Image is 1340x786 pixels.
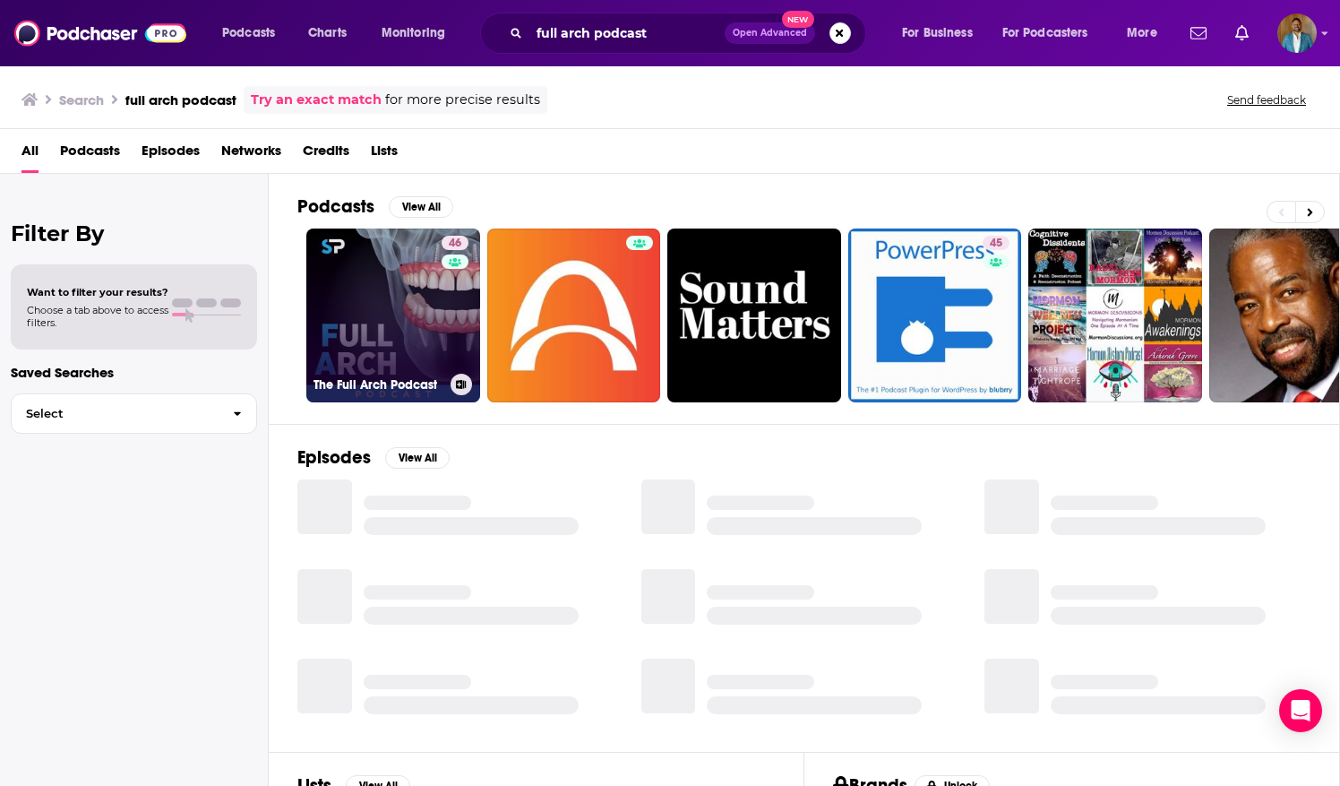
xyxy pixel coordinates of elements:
span: Charts [308,21,347,46]
a: Podcasts [60,136,120,173]
h2: Podcasts [297,195,374,218]
div: Open Intercom Messenger [1279,689,1322,732]
a: 46 [442,236,468,250]
button: Send feedback [1222,92,1311,108]
span: For Podcasters [1002,21,1088,46]
span: Select [12,408,219,419]
span: Want to filter your results? [27,286,168,298]
a: Show notifications dropdown [1228,18,1256,48]
span: Monitoring [382,21,445,46]
span: 45 [990,235,1002,253]
button: Open AdvancedNew [725,22,815,44]
button: View All [385,447,450,469]
button: open menu [210,19,298,48]
button: View All [389,196,453,218]
a: Lists [371,136,398,173]
a: 45 [848,229,1022,402]
a: Credits [303,136,349,173]
button: open menu [889,19,995,48]
span: 46 [449,235,461,253]
span: Open Advanced [733,29,807,38]
a: 45 [983,236,1009,250]
span: for more precise results [385,90,540,110]
span: Podcasts [222,21,275,46]
h2: Filter By [11,220,257,246]
button: Select [11,393,257,434]
span: More [1127,21,1157,46]
a: Try an exact match [251,90,382,110]
span: New [782,11,814,28]
button: open menu [369,19,468,48]
img: Podchaser - Follow, Share and Rate Podcasts [14,16,186,50]
h3: full arch podcast [125,91,236,108]
a: PodcastsView All [297,195,453,218]
h2: Episodes [297,446,371,469]
button: open menu [991,19,1114,48]
p: Saved Searches [11,364,257,381]
img: User Profile [1277,13,1317,53]
span: Choose a tab above to access filters. [27,304,168,329]
span: For Business [902,21,973,46]
a: Networks [221,136,281,173]
span: Logged in as smortier42491 [1277,13,1317,53]
input: Search podcasts, credits, & more... [529,19,725,48]
div: Search podcasts, credits, & more... [497,13,883,54]
a: Episodes [142,136,200,173]
a: 46The Full Arch Podcast [306,229,480,402]
a: Show notifications dropdown [1183,18,1214,48]
a: All [21,136,39,173]
button: open menu [1114,19,1180,48]
h3: Search [59,91,104,108]
button: Show profile menu [1277,13,1317,53]
h3: The Full Arch Podcast [314,377,443,393]
a: Charts [296,19,357,48]
a: EpisodesView All [297,446,450,469]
